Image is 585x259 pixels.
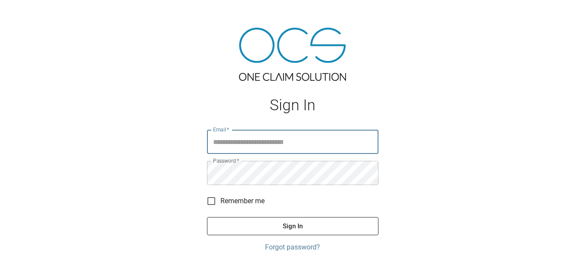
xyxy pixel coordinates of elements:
[213,126,229,133] label: Email
[207,242,378,253] a: Forgot password?
[220,196,265,206] span: Remember me
[207,217,378,235] button: Sign In
[213,157,239,164] label: Password
[10,5,45,22] img: ocs-logo-white-transparent.png
[207,96,378,114] h1: Sign In
[239,28,346,81] img: ocs-logo-tra.png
